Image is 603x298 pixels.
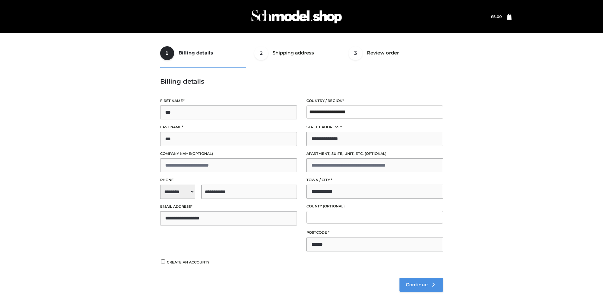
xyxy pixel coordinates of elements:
label: Town / City [306,177,443,183]
label: Country / Region [306,98,443,104]
img: Schmodel Admin 964 [249,4,344,29]
label: Postcode [306,230,443,236]
label: First name [160,98,297,104]
label: Apartment, suite, unit, etc. [306,151,443,157]
span: (optional) [323,204,345,208]
span: £ [491,14,493,19]
label: Email address [160,204,297,210]
label: Last name [160,124,297,130]
label: County [306,203,443,209]
label: Company name [160,151,297,157]
span: Create an account? [167,260,210,264]
span: (optional) [365,151,386,156]
a: £5.00 [491,14,502,19]
input: Create an account? [160,259,166,263]
label: Phone [160,177,297,183]
bdi: 5.00 [491,14,502,19]
span: Continue [406,282,428,288]
label: Street address [306,124,443,130]
a: Continue [399,278,443,292]
span: (optional) [191,151,213,156]
h3: Billing details [160,78,443,85]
